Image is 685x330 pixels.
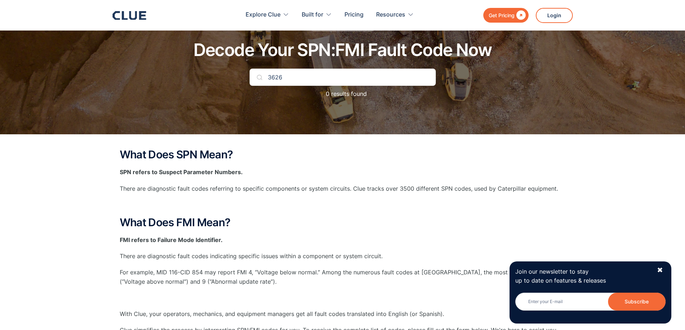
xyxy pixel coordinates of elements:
h2: What Does FMI Mean? [120,217,566,228]
p: There are diagnostic fault codes indicating specific issues within a component or system circuit. [120,252,566,261]
h2: What Does SPN Mean? [120,149,566,161]
a: Get Pricing [483,8,529,23]
div: ✖ [657,266,663,275]
input: Search Your Code... [250,69,436,86]
strong: FMI refers to Failure Mode Identifier. [120,236,223,243]
h1: Decode Your SPN:FMI Fault Code Now [193,41,492,60]
div: Get Pricing [489,11,515,20]
p: With Clue, your operators, mechanics, and equipment managers get all fault codes translated into ... [120,310,566,319]
input: Enter your E-mail [515,293,666,311]
p: 0 results found [319,89,367,98]
p: ‍ [120,200,566,209]
div: Resources [376,4,414,26]
strong: SPN refers to Suspect Parameter Numbers. [120,168,243,176]
div: Resources [376,4,405,26]
a: Login [536,8,573,23]
div: Built for [302,4,323,26]
div:  [515,11,526,20]
a: Pricing [344,4,364,26]
div: Explore Clue [246,4,289,26]
input: Subscribe [608,293,666,311]
p: ‍ [120,293,566,302]
form: Newsletter [515,293,666,318]
div: Built for [302,4,332,26]
div: Explore Clue [246,4,280,26]
p: For example, MID 116-CID 854 may report FMI 4, “Voltage below normal.” Among the numerous fault c... [120,268,566,286]
p: There are diagnostic fault codes referring to specific components or system circuits. Clue tracks... [120,184,566,193]
p: Join our newsletter to stay up to date on features & releases [515,267,650,285]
